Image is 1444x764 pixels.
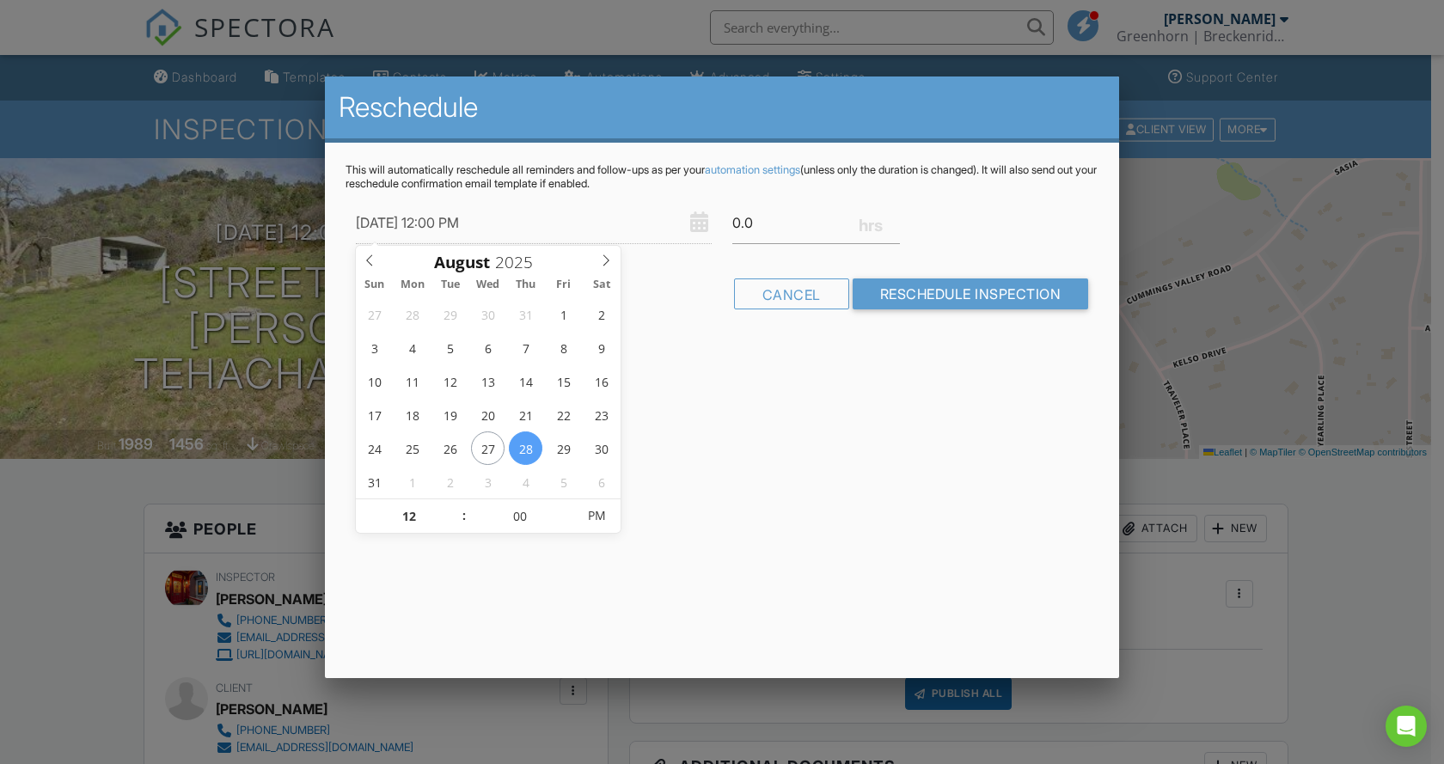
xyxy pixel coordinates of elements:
span: Thu [507,279,545,290]
span: August 25, 2025 [395,431,429,465]
span: August 6, 2025 [471,331,505,364]
span: Sat [583,279,621,290]
span: August 18, 2025 [395,398,429,431]
span: August 8, 2025 [547,331,580,364]
span: August 11, 2025 [395,364,429,398]
span: August 13, 2025 [471,364,505,398]
input: Scroll to increment [356,499,462,534]
span: August 21, 2025 [509,398,542,431]
input: Scroll to increment [490,251,547,273]
span: August 31, 2025 [358,465,391,498]
span: August 5, 2025 [433,331,467,364]
span: August 27, 2025 [471,431,505,465]
span: August 4, 2025 [395,331,429,364]
span: August 10, 2025 [358,364,391,398]
span: August 23, 2025 [584,398,618,431]
span: Click to toggle [572,498,620,533]
span: August 16, 2025 [584,364,618,398]
span: August 20, 2025 [471,398,505,431]
span: Wed [469,279,507,290]
span: August 19, 2025 [433,398,467,431]
span: July 31, 2025 [509,297,542,331]
span: August 29, 2025 [547,431,580,465]
span: September 5, 2025 [547,465,580,498]
span: September 4, 2025 [509,465,542,498]
span: August 24, 2025 [358,431,391,465]
span: September 2, 2025 [433,465,467,498]
span: August 28, 2025 [509,431,542,465]
input: Reschedule Inspection [853,278,1089,309]
span: September 3, 2025 [471,465,505,498]
input: Scroll to increment [467,499,572,534]
span: August 2, 2025 [584,297,618,331]
span: September 6, 2025 [584,465,618,498]
a: automation settings [705,163,800,176]
span: August 22, 2025 [547,398,580,431]
span: Sun [356,279,394,290]
span: Scroll to increment [434,254,490,271]
span: September 1, 2025 [395,465,429,498]
span: August 15, 2025 [547,364,580,398]
span: Mon [394,279,431,290]
span: August 14, 2025 [509,364,542,398]
span: August 9, 2025 [584,331,618,364]
span: July 30, 2025 [471,297,505,331]
span: Fri [545,279,583,290]
h2: Reschedule [339,90,1105,125]
p: This will automatically reschedule all reminders and follow-ups as per your (unless only the dura... [346,163,1098,191]
span: August 7, 2025 [509,331,542,364]
span: Tue [431,279,469,290]
span: August 12, 2025 [433,364,467,398]
span: July 28, 2025 [395,297,429,331]
div: Open Intercom Messenger [1386,706,1427,747]
span: August 17, 2025 [358,398,391,431]
span: July 29, 2025 [433,297,467,331]
div: Cancel [734,278,849,309]
span: : [462,498,467,533]
span: August 26, 2025 [433,431,467,465]
span: August 30, 2025 [584,431,618,465]
span: August 3, 2025 [358,331,391,364]
span: August 1, 2025 [547,297,580,331]
span: July 27, 2025 [358,297,391,331]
